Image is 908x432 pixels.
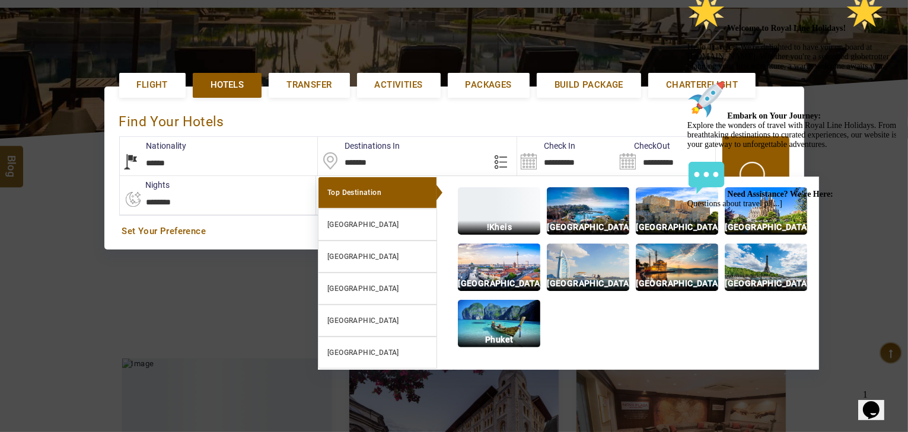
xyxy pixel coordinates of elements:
[119,101,789,136] div: Find Your Hotels
[119,73,186,97] a: Flight
[458,333,540,347] p: Phuket
[45,123,139,132] strong: Embark on Your Journey:
[458,244,540,291] img: img
[119,179,170,191] label: nights
[517,137,616,175] input: Search
[636,187,718,235] img: img
[547,220,629,234] p: [GEOGRAPHIC_DATA]
[316,179,369,191] label: Rooms
[318,140,400,152] label: Destinations In
[327,348,399,357] b: [GEOGRAPHIC_DATA]
[636,220,718,234] p: [GEOGRAPHIC_DATA]
[327,316,399,325] b: [GEOGRAPHIC_DATA]
[537,73,641,97] a: Build Package
[318,273,437,305] a: [GEOGRAPHIC_DATA]
[547,277,629,290] p: [GEOGRAPHIC_DATA]
[318,305,437,337] a: [GEOGRAPHIC_DATA]
[5,36,216,220] span: Hello Traveler! We're delighted to have you on board at [DOMAIN_NAME]. Whether you're a seasoned ...
[547,244,629,291] img: img
[636,277,718,290] p: [GEOGRAPHIC_DATA]
[318,337,437,369] a: [GEOGRAPHIC_DATA]
[5,5,43,43] img: :star2:
[45,36,202,44] strong: Welcome to Royal Line Holidays!
[458,220,540,234] p: !Kheis
[858,385,896,420] iframe: chat widget
[448,73,530,97] a: Packages
[616,137,715,175] input: Search
[45,201,151,210] strong: Need Assistance? We're Here:
[193,73,262,97] a: Hotels
[211,79,244,91] span: Hotels
[137,79,168,91] span: Flight
[286,79,332,91] span: Transfer
[517,140,575,152] label: Check In
[122,225,786,238] a: Set Your Preference
[327,188,381,197] b: Top Destination
[636,244,718,291] img: img
[375,79,423,91] span: Activities
[318,241,437,273] a: [GEOGRAPHIC_DATA]
[5,92,43,130] img: :rocket:
[269,73,349,97] a: Transfer
[327,284,399,293] b: [GEOGRAPHIC_DATA]
[357,73,441,97] a: Activities
[666,79,738,91] span: Charterflight
[648,73,756,97] a: Charterflight
[163,5,201,43] img: :star2:
[327,220,399,229] b: [GEOGRAPHIC_DATA]
[555,79,623,91] span: Build Package
[327,252,399,261] b: [GEOGRAPHIC_DATA]
[466,79,512,91] span: Packages
[5,171,43,209] img: :speech_balloon:
[458,300,540,347] img: img
[616,140,670,152] label: CheckOut
[318,209,437,241] a: [GEOGRAPHIC_DATA]
[120,140,187,152] label: Nationality
[458,277,540,290] p: [GEOGRAPHIC_DATA]
[547,187,629,235] img: img
[458,187,540,235] img: img
[5,5,218,220] div: 🌟 Welcome to Royal Line Holidays!🌟Hello Traveler! We're delighted to have you on board at [DOMAIN...
[318,177,437,209] a: Top Destination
